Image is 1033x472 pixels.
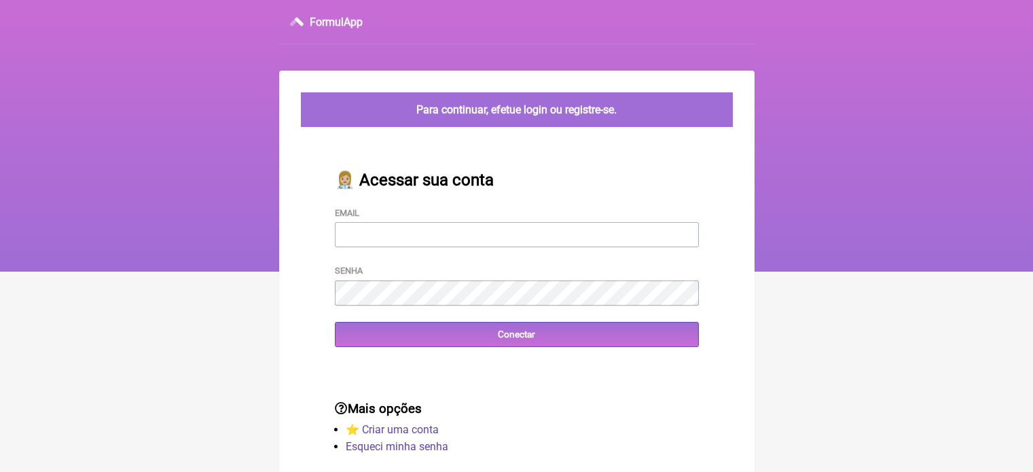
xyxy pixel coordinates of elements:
div: Para continuar, efetue login ou registre-se. [301,92,733,127]
h3: Mais opções [335,401,699,416]
h3: FormulApp [310,16,363,29]
input: Conectar [335,322,699,347]
h2: 👩🏼‍⚕️ Acessar sua conta [335,170,699,189]
a: ⭐️ Criar uma conta [346,423,439,436]
label: Email [335,208,359,218]
label: Senha [335,266,363,276]
a: Esqueci minha senha [346,440,448,453]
